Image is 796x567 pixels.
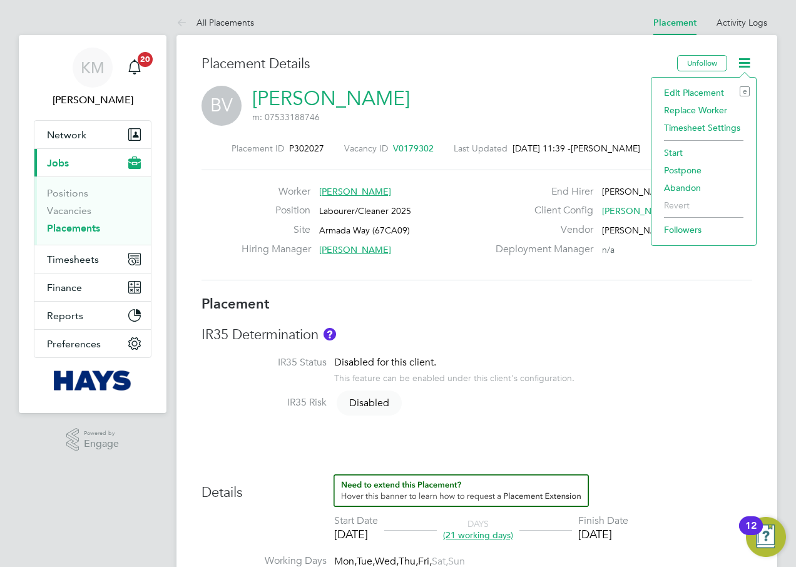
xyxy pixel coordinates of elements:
[319,186,391,197] span: [PERSON_NAME]
[344,143,388,154] label: Vacancy ID
[47,222,100,234] a: Placements
[334,527,378,541] div: [DATE]
[658,221,750,238] li: Followers
[324,328,336,340] button: About IR35
[122,48,147,88] a: 20
[34,302,151,329] button: Reports
[84,428,119,439] span: Powered by
[602,225,793,236] span: [PERSON_NAME] Specialist Recruitment Limited
[242,223,310,237] label: Site
[252,111,320,123] span: m: 07533188746
[242,185,310,198] label: Worker
[319,205,411,217] span: Labourer/Cleaner 2025
[202,474,752,502] h3: Details
[334,369,574,384] div: This feature can be enabled under this client's configuration.
[289,143,324,154] span: P302027
[717,17,767,28] a: Activity Logs
[334,356,436,369] span: Disabled for this client.
[47,282,82,294] span: Finance
[745,526,757,542] div: 12
[34,176,151,245] div: Jobs
[19,35,166,413] nav: Main navigation
[602,205,763,217] span: [PERSON_NAME] Construction - Central
[202,356,327,369] label: IR35 Status
[513,143,571,154] span: [DATE] 11:39 -
[319,244,391,255] span: [PERSON_NAME]
[252,86,410,111] a: [PERSON_NAME]
[81,59,105,76] span: KM
[488,243,593,256] label: Deployment Manager
[578,527,628,541] div: [DATE]
[488,223,593,237] label: Vendor
[232,143,284,154] label: Placement ID
[176,17,254,28] a: All Placements
[202,86,242,126] span: BV
[602,186,769,197] span: [PERSON_NAME] Construction & Infrast…
[658,84,750,101] li: Edit Placement
[47,205,91,217] a: Vacancies
[337,391,402,416] span: Disabled
[740,86,750,96] i: e
[578,514,628,528] div: Finish Date
[746,517,786,557] button: Open Resource Center, 12 new notifications
[47,253,99,265] span: Timesheets
[437,518,519,541] div: DAYS
[454,143,508,154] label: Last Updated
[34,48,151,108] a: KM[PERSON_NAME]
[488,204,593,217] label: Client Config
[571,143,640,154] span: [PERSON_NAME]
[66,428,120,452] a: Powered byEngage
[138,52,153,67] span: 20
[202,55,668,73] h3: Placement Details
[202,295,270,312] b: Placement
[34,245,151,273] button: Timesheets
[653,18,696,28] a: Placement
[202,396,327,409] label: IR35 Risk
[443,529,513,541] span: (21 working days)
[658,161,750,179] li: Postpone
[47,310,83,322] span: Reports
[334,514,378,528] div: Start Date
[658,197,750,214] li: Revert
[658,144,750,161] li: Start
[84,439,119,449] span: Engage
[319,225,410,236] span: Armada Way (67CA09)
[34,93,151,108] span: Katie McPherson
[47,157,69,169] span: Jobs
[34,330,151,357] button: Preferences
[34,273,151,301] button: Finance
[54,370,132,391] img: hays-logo-retina.png
[47,129,86,141] span: Network
[34,121,151,148] button: Network
[677,55,727,71] button: Unfollow
[34,370,151,391] a: Go to home page
[202,326,752,344] h3: IR35 Determination
[47,338,101,350] span: Preferences
[658,119,750,136] li: Timesheet Settings
[34,149,151,176] button: Jobs
[47,187,88,199] a: Positions
[334,474,589,507] button: How to extend a Placement?
[242,204,310,217] label: Position
[658,179,750,197] li: Abandon
[242,243,310,256] label: Hiring Manager
[602,244,615,255] span: n/a
[488,185,593,198] label: End Hirer
[393,143,434,154] span: V0179302
[658,101,750,119] li: Replace Worker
